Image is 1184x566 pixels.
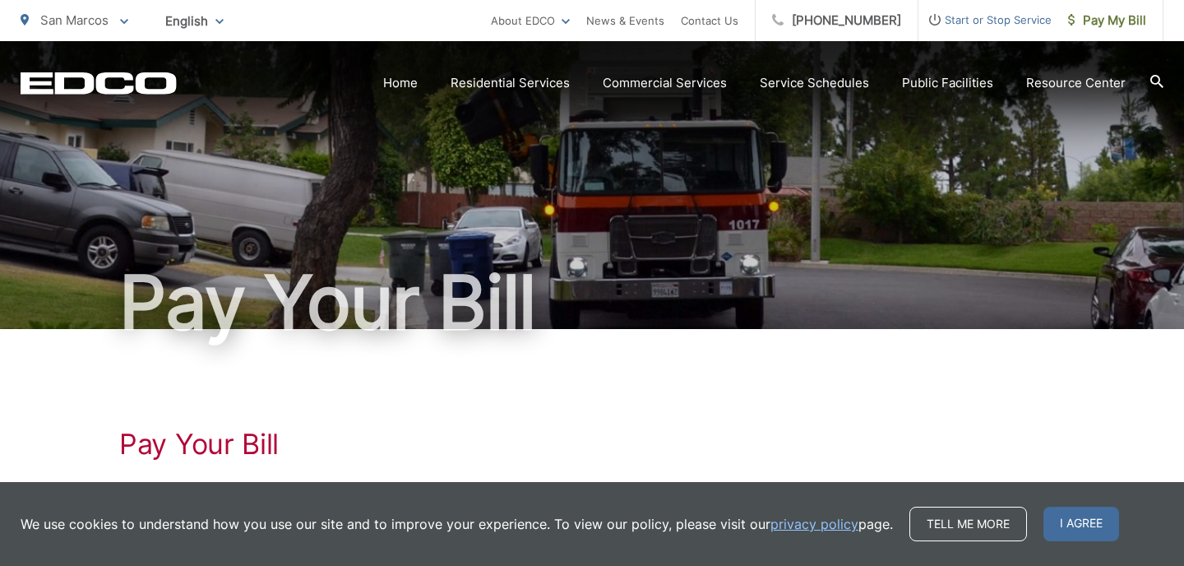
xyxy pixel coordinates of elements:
[681,11,738,30] a: Contact Us
[153,7,236,35] span: English
[902,73,993,93] a: Public Facilities
[1026,73,1126,93] a: Resource Center
[119,428,1065,461] h1: Pay Your Bill
[21,262,1163,344] h1: Pay Your Bill
[491,11,570,30] a: About EDCO
[451,73,570,93] a: Residential Services
[909,507,1027,541] a: Tell me more
[770,514,858,534] a: privacy policy
[383,73,418,93] a: Home
[1068,11,1146,30] span: Pay My Bill
[21,72,177,95] a: EDCD logo. Return to the homepage.
[760,73,869,93] a: Service Schedules
[21,514,893,534] p: We use cookies to understand how you use our site and to improve your experience. To view our pol...
[1043,507,1119,541] span: I agree
[40,12,109,28] span: San Marcos
[586,11,664,30] a: News & Events
[603,73,727,93] a: Commercial Services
